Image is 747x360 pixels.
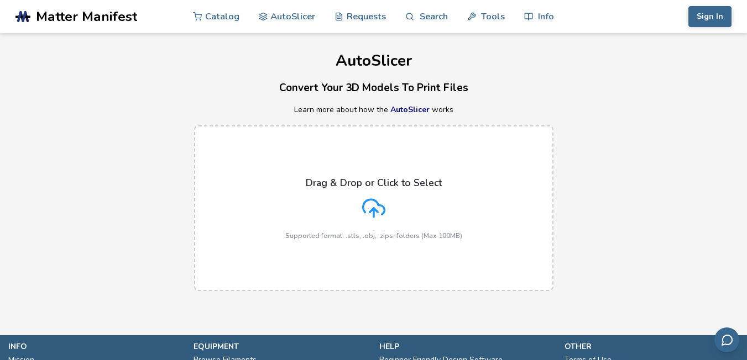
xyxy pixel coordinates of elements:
[714,327,739,352] button: Send feedback via email
[379,341,553,352] p: help
[688,6,732,27] button: Sign In
[36,9,137,24] span: Matter Manifest
[194,341,368,352] p: equipment
[8,341,182,352] p: info
[285,232,462,240] p: Supported format: .stls, .obj, .zips, folders (Max 100MB)
[565,341,739,352] p: other
[306,177,442,188] p: Drag & Drop or Click to Select
[390,104,430,115] a: AutoSlicer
